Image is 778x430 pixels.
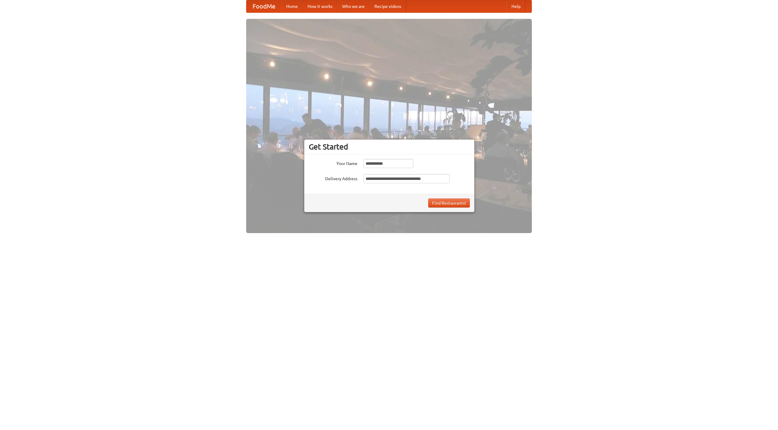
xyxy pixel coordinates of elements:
button: Find Restaurants! [428,198,470,208]
label: Your Name [309,159,357,167]
a: Who we are [337,0,370,12]
a: FoodMe [246,0,281,12]
a: How it works [303,0,337,12]
h3: Get Started [309,142,470,151]
label: Delivery Address [309,174,357,182]
a: Home [281,0,303,12]
a: Help [507,0,525,12]
a: Recipe videos [370,0,406,12]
